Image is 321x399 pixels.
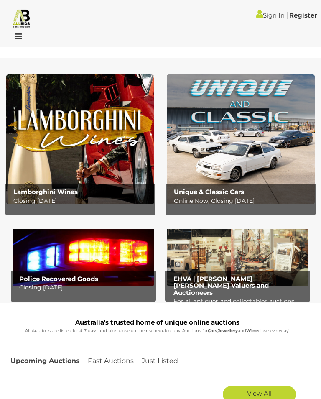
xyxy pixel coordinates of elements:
[10,319,304,326] h1: Australia's trusted home of unique online auctions
[19,275,98,283] b: Police Recovered Goods
[218,328,238,333] strong: Jewellery
[13,196,152,206] p: Closing [DATE]
[12,8,31,28] img: Allbids.com.au
[19,282,152,293] p: Closing [DATE]
[13,221,154,286] img: Police Recovered Goods
[10,327,304,335] p: All Auctions are listed for 4-7 days and bids close on their scheduled day. Auctions for , and cl...
[286,10,288,20] span: |
[256,11,285,19] a: Sign In
[173,275,269,297] b: EHVA | [PERSON_NAME] [PERSON_NAME] Valuers and Auctioneers
[6,74,154,204] img: Lamborghini Wines
[167,221,308,286] a: EHVA | Evans Hastings Valuers and Auctioneers EHVA | [PERSON_NAME] [PERSON_NAME] Valuers and Auct...
[173,296,306,317] p: For all antiques and collectables auctions visit: EHVA
[208,328,217,333] strong: Cars
[167,221,308,286] img: EHVA | Evans Hastings Valuers and Auctioneers
[289,11,317,19] a: Register
[13,188,78,196] b: Lamborghini Wines
[246,328,258,333] strong: Wine
[10,349,83,373] a: Upcoming Auctions
[84,349,137,373] a: Past Auctions
[6,74,154,204] a: Lamborghini Wines Lamborghini Wines Closing [DATE]
[167,74,315,204] img: Unique & Classic Cars
[13,221,154,286] a: Police Recovered Goods Police Recovered Goods Closing [DATE]
[247,389,272,397] span: View All
[174,188,244,196] b: Unique & Classic Cars
[174,196,312,206] p: Online Now, Closing [DATE]
[167,74,315,204] a: Unique & Classic Cars Unique & Classic Cars Online Now, Closing [DATE]
[138,349,181,373] a: Just Listed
